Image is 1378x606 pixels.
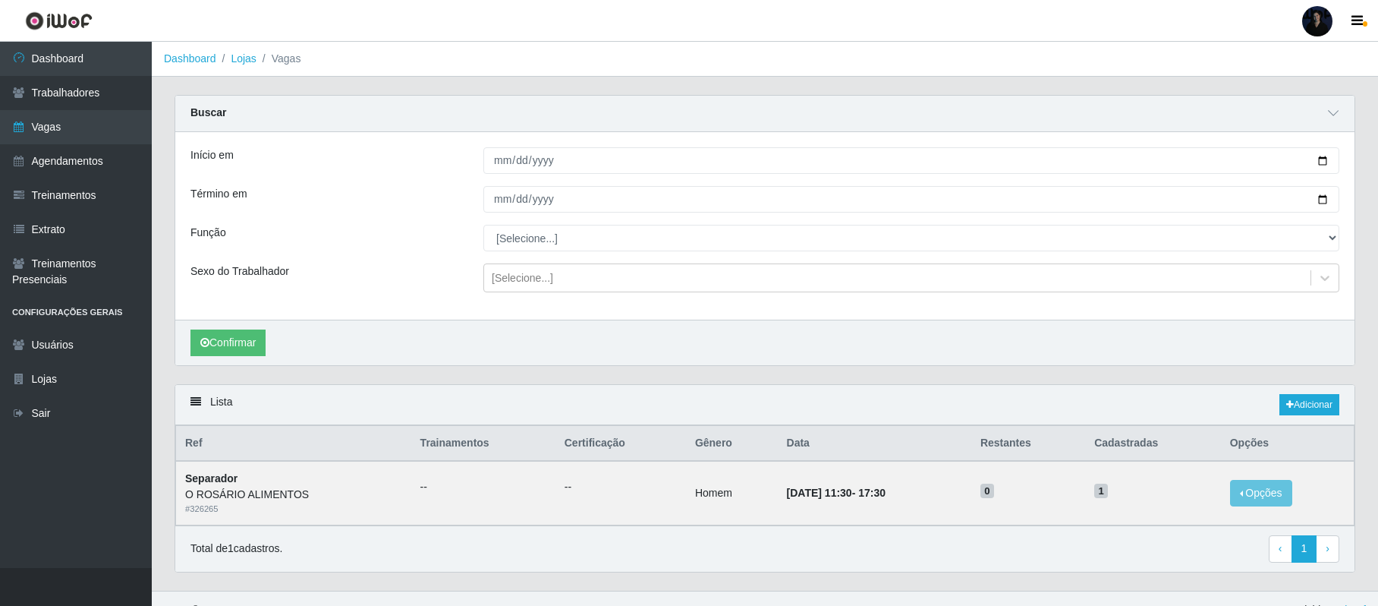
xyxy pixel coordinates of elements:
a: 1 [1291,535,1317,563]
th: Trainamentos [411,426,555,462]
nav: breadcrumb [152,42,1378,77]
strong: Buscar [190,106,226,118]
strong: - [787,487,886,499]
button: Confirmar [190,330,266,356]
strong: Separador [185,472,238,484]
p: Total de 1 cadastros. [190,541,282,557]
a: Previous [1269,535,1292,563]
th: Data [778,426,971,462]
a: Dashboard [164,52,216,65]
div: [Selecione...] [492,270,553,286]
input: 00/00/0000 [483,186,1339,213]
label: Sexo do Trabalhador [190,264,289,279]
th: Cadastradas [1085,426,1221,462]
td: Homem [686,461,778,525]
span: 1 [1094,484,1108,499]
th: Gênero [686,426,778,462]
div: Lista [175,385,1354,425]
ul: -- [565,479,677,495]
th: Certificação [555,426,686,462]
nav: pagination [1269,535,1339,563]
a: Lojas [231,52,256,65]
span: 0 [980,484,994,499]
span: ‹ [1279,542,1282,554]
ul: -- [420,479,546,495]
input: 00/00/0000 [483,147,1339,174]
th: Opções [1221,426,1354,462]
li: Vagas [256,51,301,67]
th: Ref [176,426,411,462]
span: › [1326,542,1329,554]
div: O ROSÁRIO ALIMENTOS [185,487,402,503]
th: Restantes [971,426,1085,462]
div: # 326265 [185,503,402,516]
label: Término em [190,186,247,202]
label: Função [190,225,226,241]
time: [DATE] 11:30 [787,487,852,499]
button: Opções [1230,480,1292,507]
time: 17:30 [858,487,886,499]
a: Adicionar [1279,394,1339,415]
a: Next [1316,535,1339,563]
label: Início em [190,147,234,163]
img: CoreUI Logo [25,11,93,30]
